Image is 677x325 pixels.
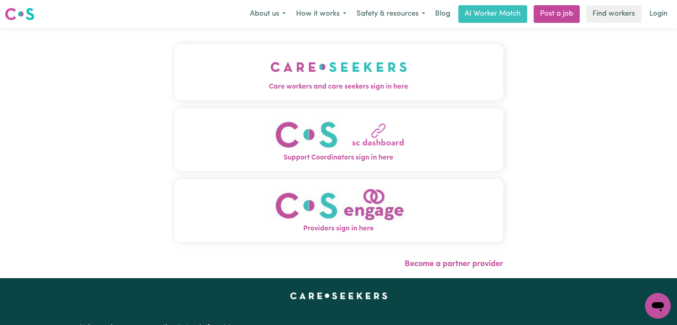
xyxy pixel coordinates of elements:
[351,6,430,22] button: Safety & resources
[290,293,387,299] a: Careseekers home page
[174,224,503,234] span: Providers sign in here
[174,82,503,92] span: Care workers and care seekers sign in here
[174,179,503,242] button: Providers sign in here
[245,6,291,22] button: About us
[458,5,527,23] a: AI Worker Match
[5,7,34,21] img: Careseekers logo
[534,5,580,23] a: Post a job
[586,5,641,23] a: Find workers
[405,260,503,268] a: Become a partner provider
[174,153,503,163] span: Support Coordinators sign in here
[645,293,671,319] iframe: Button to launch messaging window
[291,6,351,22] button: How it works
[5,5,34,23] a: Careseekers logo
[430,5,455,23] a: Blog
[174,44,503,100] button: Care workers and care seekers sign in here
[645,5,672,23] a: Login
[174,108,503,171] button: Support Coordinators sign in here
